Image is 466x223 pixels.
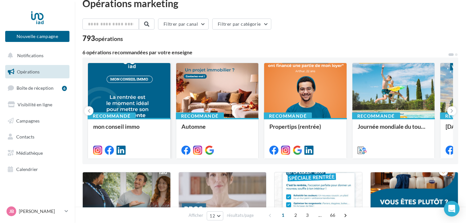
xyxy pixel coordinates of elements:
[444,201,460,216] div: Open Intercom Messenger
[189,212,203,218] span: Afficher
[16,150,43,156] span: Médiathèque
[4,98,71,111] a: Visibilité en ligne
[19,208,62,215] p: [PERSON_NAME]
[93,123,165,136] div: mon conseil immo
[4,49,68,62] button: Notifications
[5,31,69,42] button: Nouvelle campagne
[16,166,38,172] span: Calendrier
[82,50,448,55] div: 6 opérations recommandées par votre enseigne
[269,123,341,136] div: Propertips (rentrée)
[4,114,71,128] a: Campagnes
[5,205,69,217] a: JB [PERSON_NAME]
[4,146,71,160] a: Médiathèque
[327,210,338,220] span: 66
[207,211,223,220] button: 12
[278,210,288,220] span: 1
[16,118,40,123] span: Campagnes
[302,210,313,220] span: 3
[290,210,301,220] span: 2
[16,134,34,139] span: Contacts
[88,112,136,120] div: Recommandé
[4,81,71,95] a: Boîte de réception6
[227,212,254,218] span: résultats/page
[95,36,123,42] div: opérations
[17,85,54,91] span: Boîte de réception
[18,102,52,107] span: Visibilité en ligne
[212,19,271,30] button: Filtrer par catégorie
[210,213,215,218] span: 12
[176,112,224,120] div: Recommandé
[158,19,209,30] button: Filtrer par canal
[4,130,71,144] a: Contacts
[4,163,71,176] a: Calendrier
[264,112,312,120] div: Recommandé
[315,210,325,220] span: ...
[352,112,400,120] div: Recommandé
[17,53,43,58] span: Notifications
[17,69,40,74] span: Opérations
[181,123,253,136] div: Automne
[4,65,71,79] a: Opérations
[82,35,123,42] div: 793
[9,208,14,215] span: JB
[358,123,430,136] div: Journée mondiale du tourisme
[62,86,67,91] div: 6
